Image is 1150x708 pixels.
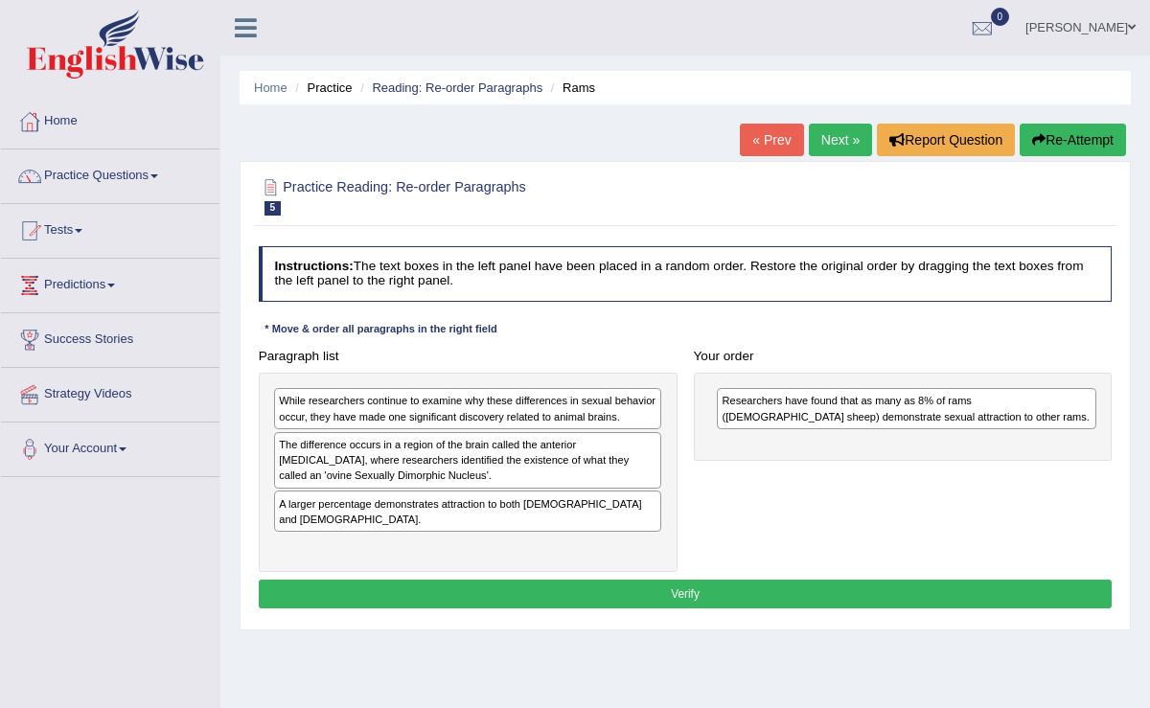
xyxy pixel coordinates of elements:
[1,313,219,361] a: Success Stories
[717,388,1096,429] div: Researchers have found that as many as 8% of rams ([DEMOGRAPHIC_DATA] sheep) demonstrate sexual a...
[259,322,504,338] div: * Move & order all paragraphs in the right field
[254,80,287,95] a: Home
[259,246,1113,301] h4: The text boxes in the left panel have been placed in a random order. Restore the original order b...
[1,149,219,197] a: Practice Questions
[274,491,661,532] div: A larger percentage demonstrates attraction to both [DEMOGRAPHIC_DATA] and [DEMOGRAPHIC_DATA].
[274,432,661,489] div: The difference occurs in a region of the brain called the anterior [MEDICAL_DATA], where research...
[259,580,1113,607] button: Verify
[991,8,1010,26] span: 0
[274,388,661,429] div: While researchers continue to examine why these differences in sexual behavior occur, they have m...
[259,350,678,364] h4: Paragraph list
[264,201,282,216] span: 5
[809,124,872,156] a: Next »
[372,80,542,95] a: Reading: Re-order Paragraphs
[1,204,219,252] a: Tests
[877,124,1015,156] button: Report Question
[694,350,1113,364] h4: Your order
[740,124,803,156] a: « Prev
[259,175,788,216] h2: Practice Reading: Re-order Paragraphs
[546,79,595,97] li: Rams
[1,423,219,470] a: Your Account
[1,368,219,416] a: Strategy Videos
[274,259,353,273] b: Instructions:
[1,95,219,143] a: Home
[1020,124,1126,156] button: Re-Attempt
[290,79,352,97] li: Practice
[1,259,219,307] a: Predictions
